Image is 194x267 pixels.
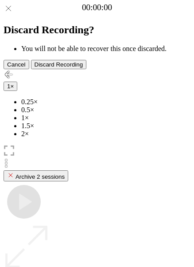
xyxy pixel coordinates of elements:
li: 1× [21,114,190,122]
li: 0.5× [21,106,190,114]
button: Discard Recording [31,60,87,69]
li: 1.5× [21,122,190,130]
div: Archive 2 sessions [7,172,65,180]
li: You will not be able to recover this once discarded. [21,45,190,53]
a: 00:00:00 [82,3,112,12]
button: Archive 2 sessions [4,170,68,181]
button: Cancel [4,60,29,69]
span: 1 [7,83,10,90]
button: 1× [4,82,17,91]
li: 2× [21,130,190,138]
li: 0.25× [21,98,190,106]
h2: Discard Recording? [4,24,190,36]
